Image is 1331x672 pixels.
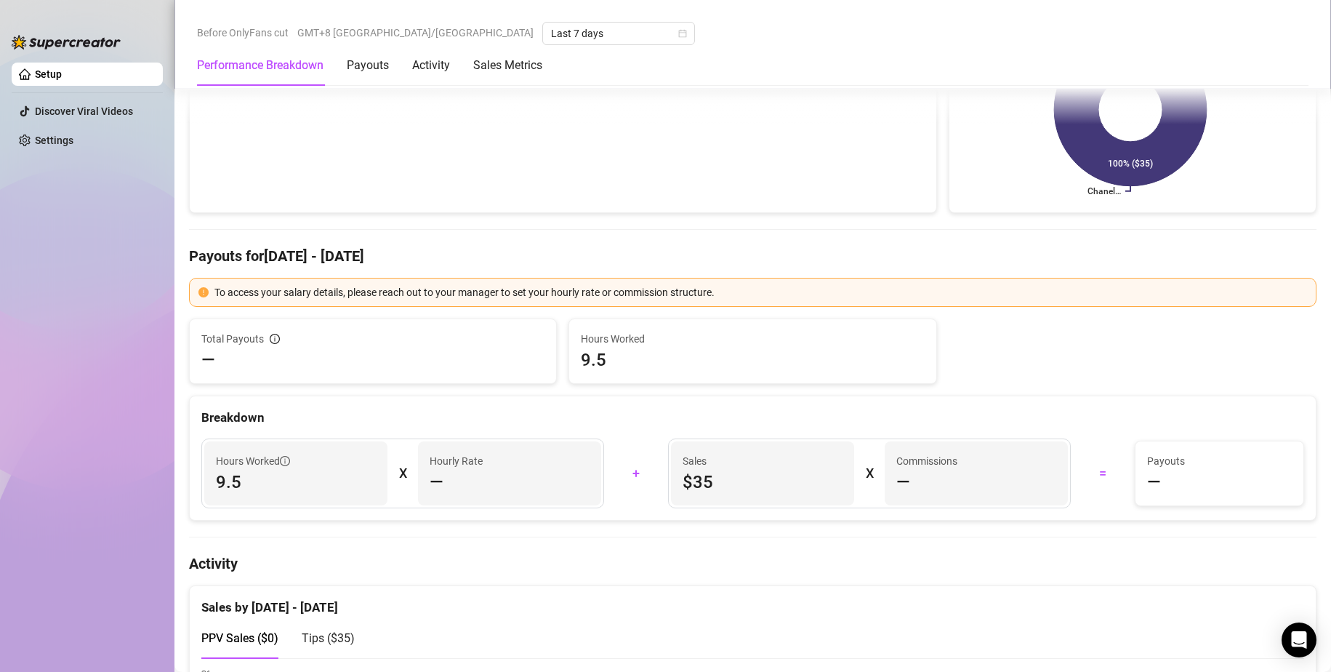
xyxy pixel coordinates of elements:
article: Hourly Rate [430,453,483,469]
a: Discover Viral Videos [35,105,133,117]
span: info-circle [270,334,280,344]
span: Sales [683,453,843,469]
div: Activity [412,57,450,74]
div: Sales by [DATE] - [DATE] [201,586,1304,617]
h4: Activity [189,553,1316,574]
div: X [866,462,873,485]
span: — [201,348,215,372]
span: $35 [683,471,843,494]
article: Commissions [896,453,957,469]
div: Sales Metrics [473,57,542,74]
span: calendar [678,29,687,38]
span: 9.5 [216,471,376,494]
span: Total Payouts [201,331,264,347]
span: 9.5 [581,348,924,372]
div: Performance Breakdown [197,57,323,74]
span: — [430,471,443,494]
span: — [1147,471,1161,494]
div: Open Intercom Messenger [1282,623,1316,657]
span: PPV Sales ( $0 ) [201,631,278,645]
div: To access your salary details, please reach out to your manager to set your hourly rate or commis... [214,284,1307,300]
span: Hours Worked [581,331,924,347]
div: + [613,462,659,485]
a: Settings [35,135,73,146]
div: Breakdown [201,408,1304,428]
h4: Payouts for [DATE] - [DATE] [189,246,1316,266]
span: Before OnlyFans cut [197,22,289,44]
a: Setup [35,68,62,80]
span: Payouts [1147,453,1292,469]
div: = [1079,462,1126,485]
span: info-circle [280,456,290,466]
span: Last 7 days [551,23,686,44]
span: exclamation-circle [198,287,209,297]
div: X [399,462,406,485]
span: Tips ( $35 ) [302,631,355,645]
text: Chanel… [1087,186,1121,196]
div: Payouts [347,57,389,74]
span: GMT+8 [GEOGRAPHIC_DATA]/[GEOGRAPHIC_DATA] [297,22,534,44]
span: Hours Worked [216,453,290,469]
img: logo-BBDzfeDw.svg [12,35,121,49]
span: — [896,471,910,494]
